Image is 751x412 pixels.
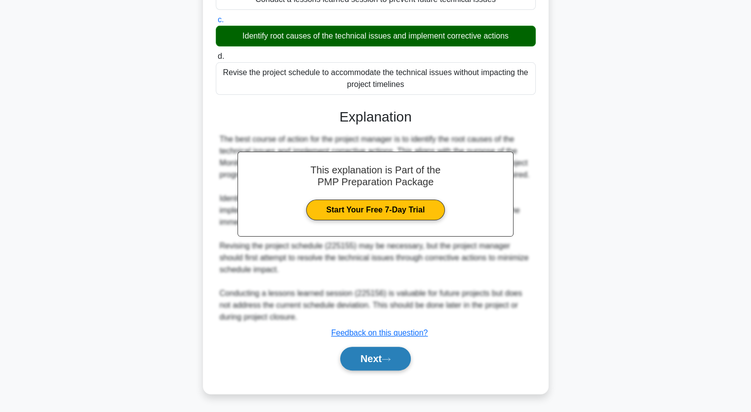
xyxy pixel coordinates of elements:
[331,329,428,337] a: Feedback on this question?
[306,200,445,220] a: Start Your Free 7-Day Trial
[218,52,224,60] span: d.
[216,62,536,95] div: Revise the project schedule to accommodate the technical issues without impacting the project tim...
[218,15,224,24] span: c.
[222,109,530,125] h3: Explanation
[340,347,411,371] button: Next
[216,26,536,46] div: Identify root causes of the technical issues and implement corrective actions
[220,133,532,323] div: The best course of action for the project manager is to identify the root causes of the technical...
